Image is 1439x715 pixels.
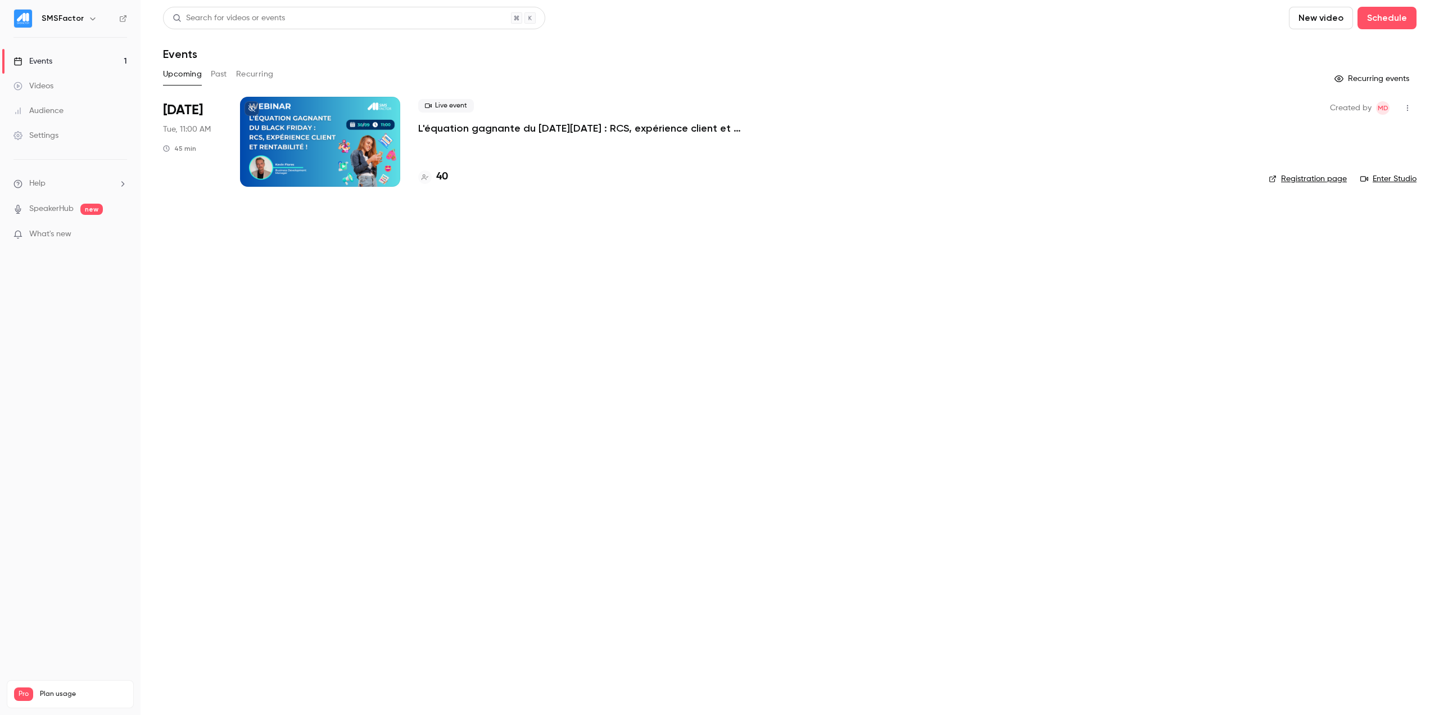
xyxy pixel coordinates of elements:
[418,169,448,185] a: 40
[13,178,127,190] li: help-dropdown-opener
[1269,173,1347,185] a: Registration page
[1330,101,1372,115] span: Created by
[418,122,755,135] a: L'équation gagnante du [DATE][DATE] : RCS, expérience client et rentabilité !
[80,204,103,215] span: new
[436,169,448,185] h4: 40
[40,690,126,699] span: Plan usage
[1376,101,1390,115] span: Marie Delamarre
[163,65,202,83] button: Upcoming
[29,228,71,240] span: What's new
[1360,173,1417,185] a: Enter Studio
[13,56,52,67] div: Events
[236,65,274,83] button: Recurring
[163,101,203,119] span: [DATE]
[42,13,84,24] h6: SMSFactor
[13,105,64,116] div: Audience
[163,97,222,187] div: Sep 30 Tue, 11:00 AM (Europe/Paris)
[211,65,227,83] button: Past
[29,203,74,215] a: SpeakerHub
[14,687,33,701] span: Pro
[163,47,197,61] h1: Events
[13,80,53,92] div: Videos
[29,178,46,190] span: Help
[173,12,285,24] div: Search for videos or events
[1289,7,1353,29] button: New video
[1329,70,1417,88] button: Recurring events
[418,99,474,113] span: Live event
[1378,101,1388,115] span: MD
[163,144,196,153] div: 45 min
[114,230,127,240] iframe: Noticeable Trigger
[14,10,32,28] img: SMSFactor
[1357,7,1417,29] button: Schedule
[13,130,58,141] div: Settings
[163,124,211,135] span: Tue, 11:00 AM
